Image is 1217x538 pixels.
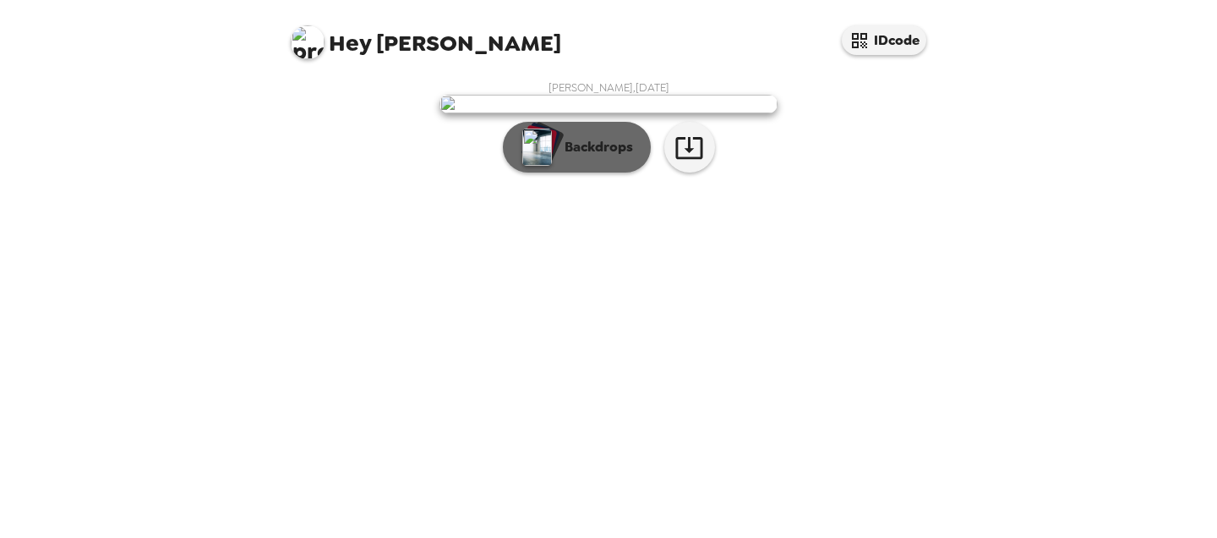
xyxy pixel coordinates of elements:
button: Backdrops [503,122,651,173]
img: user [439,95,778,113]
span: [PERSON_NAME] [291,17,561,55]
span: Hey [329,28,371,58]
img: profile pic [291,25,325,59]
button: IDcode [842,25,926,55]
p: Backdrops [556,137,633,157]
span: [PERSON_NAME] , [DATE] [548,80,669,95]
